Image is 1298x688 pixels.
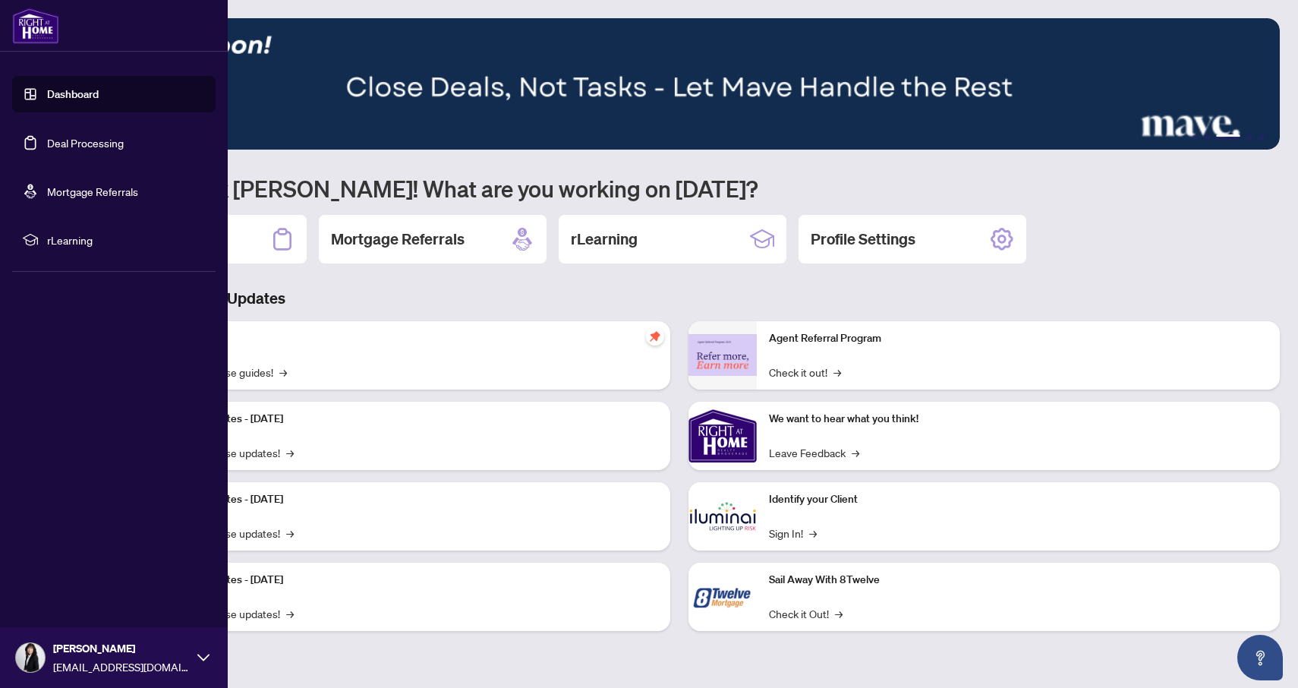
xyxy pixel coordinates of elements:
[159,491,658,508] p: Platform Updates - [DATE]
[688,402,757,470] img: We want to hear what you think!
[769,491,1268,508] p: Identify your Client
[769,330,1268,347] p: Agent Referral Program
[571,229,638,250] h2: rLearning
[79,288,1280,309] h3: Brokerage & Industry Updates
[1237,635,1283,680] button: Open asap
[53,640,190,657] span: [PERSON_NAME]
[159,572,658,589] p: Platform Updates - [DATE]
[47,136,124,150] a: Deal Processing
[47,232,205,248] span: rLearning
[286,444,294,461] span: →
[79,18,1280,150] img: Slide 2
[852,444,859,461] span: →
[1192,134,1198,140] button: 1
[1246,134,1252,140] button: 4
[159,411,658,428] p: Platform Updates - [DATE]
[12,8,59,44] img: logo
[79,174,1280,203] h1: Welcome back [PERSON_NAME]! What are you working on [DATE]?
[47,87,99,101] a: Dashboard
[1204,134,1210,140] button: 2
[809,525,817,541] span: →
[1259,134,1265,140] button: 5
[47,185,138,198] a: Mortgage Referrals
[769,411,1268,428] p: We want to hear what you think!
[688,482,757,551] img: Identify your Client
[688,334,757,376] img: Agent Referral Program
[769,572,1268,589] p: Sail Away With 8Twelve
[53,658,190,675] span: [EMAIL_ADDRESS][DOMAIN_NAME]
[279,364,287,380] span: →
[159,330,658,347] p: Self-Help
[16,643,45,672] img: Profile Icon
[688,563,757,631] img: Sail Away With 8Twelve
[835,605,843,622] span: →
[769,605,843,622] a: Check it Out!→
[811,229,915,250] h2: Profile Settings
[1216,134,1240,140] button: 3
[286,525,294,541] span: →
[286,605,294,622] span: →
[769,364,841,380] a: Check it out!→
[331,229,465,250] h2: Mortgage Referrals
[833,364,841,380] span: →
[769,444,859,461] a: Leave Feedback→
[646,327,664,346] span: pushpin
[769,525,817,541] a: Sign In!→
